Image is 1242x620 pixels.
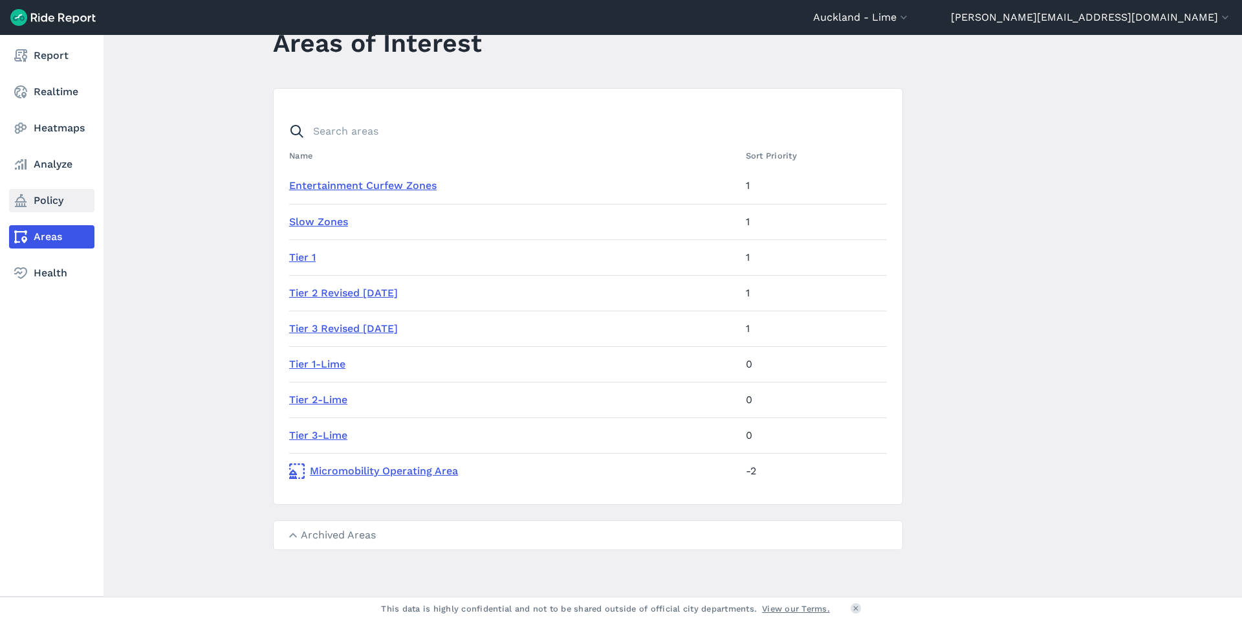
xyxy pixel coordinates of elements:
a: Report [9,44,94,67]
a: Tier 1 [289,251,316,263]
a: Slow Zones [289,216,348,228]
img: Ride Report [10,9,96,26]
a: Policy [9,189,94,212]
td: -2 [741,453,887,489]
button: [PERSON_NAME][EMAIL_ADDRESS][DOMAIN_NAME] [951,10,1232,25]
td: 1 [741,275,887,311]
a: Tier 2 Revised [DATE] [289,287,398,299]
a: Tier 3-Lime [289,429,347,441]
a: Areas [9,225,94,249]
a: View our Terms. [762,603,830,615]
td: 0 [741,346,887,382]
a: Tier 3 Revised [DATE] [289,322,398,335]
a: Analyze [9,153,94,176]
td: 1 [741,311,887,346]
th: Sort Priority [741,143,887,168]
td: 1 [741,239,887,275]
a: Entertainment Curfew Zones [289,179,437,192]
input: Search areas [281,120,879,143]
a: Tier 2-Lime [289,393,347,406]
td: 0 [741,382,887,417]
td: 0 [741,417,887,453]
summary: Archived Areas [274,521,902,549]
button: Auckland - Lime [813,10,910,25]
td: 1 [741,168,887,204]
h1: Areas of Interest [273,25,482,61]
a: Realtime [9,80,94,104]
a: Health [9,261,94,285]
a: Heatmaps [9,116,94,140]
td: 1 [741,204,887,239]
th: Name [289,143,741,168]
a: Tier 1-Lime [289,358,345,370]
a: Micromobility Operating Area [289,463,735,479]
